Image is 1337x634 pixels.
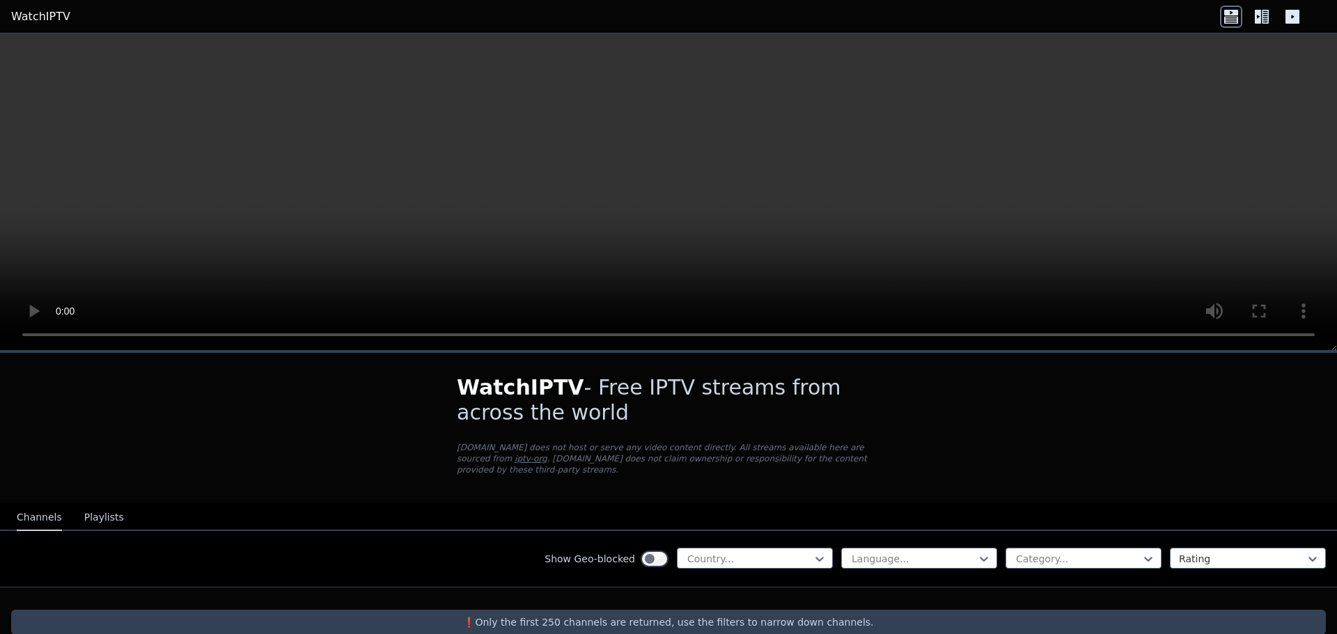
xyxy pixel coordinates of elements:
h1: - Free IPTV streams from across the world [457,375,880,425]
button: Channels [17,505,62,531]
a: WatchIPTV [11,8,70,25]
p: [DOMAIN_NAME] does not host or serve any video content directly. All streams available here are s... [457,442,880,475]
p: ❗️Only the first 250 channels are returned, use the filters to narrow down channels. [17,615,1320,629]
button: Playlists [84,505,124,531]
span: WatchIPTV [457,375,584,399]
a: iptv-org [515,454,547,463]
label: Show Geo-blocked [545,552,635,566]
